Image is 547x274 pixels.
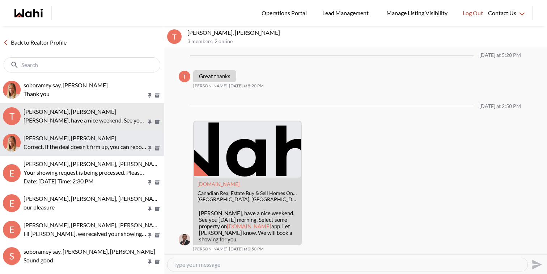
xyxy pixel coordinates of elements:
[24,203,147,212] p: our pleasure
[3,221,21,238] div: E
[3,134,21,151] img: T
[479,103,521,109] div: [DATE] at 2:50 PM
[167,29,182,44] div: T
[24,256,147,265] p: Sound good
[179,234,190,245] img: N
[3,107,21,125] div: T
[14,9,43,17] a: Wahi homepage
[322,8,371,18] span: Lead Management
[153,179,161,186] button: Archive
[153,145,161,151] button: Archive
[147,92,153,99] button: Pin
[479,52,521,58] div: [DATE] at 5:20 PM
[24,160,164,167] span: [PERSON_NAME], [PERSON_NAME], [PERSON_NAME]
[153,206,161,212] button: Archive
[24,142,147,151] p: Correct. If the deal doesn't firm up, you can rebook
[193,83,228,89] span: [PERSON_NAME]
[147,206,153,212] button: Pin
[3,81,21,99] div: soboramey say, Michelle
[153,259,161,265] button: Archive
[198,190,297,196] div: Canadian Real Estate Buy & Sell Homes On Your Own Terms | Wahi
[3,164,21,182] div: E
[3,134,21,151] div: TIGRAN ARUSTAMYAN, Michelle
[179,71,190,82] div: T
[21,61,144,68] input: Search
[24,177,147,186] p: Date: [DATE] Time: 2:30 PM
[262,8,309,18] span: Operations Portal
[147,179,153,186] button: Pin
[24,108,116,115] span: [PERSON_NAME], [PERSON_NAME]
[193,246,228,252] span: [PERSON_NAME]
[3,194,21,212] div: E
[179,234,190,245] div: Naveen Kumar
[24,229,147,238] p: Hi [PERSON_NAME], we received your showing requests - exciting 🎉 . We will be in touch shortly.
[147,259,153,265] button: Pin
[24,82,108,88] span: soboramey say, [PERSON_NAME]
[229,246,264,252] time: 2025-09-27T18:50:36.006Z
[187,29,544,36] p: [PERSON_NAME], [PERSON_NAME]
[198,196,297,203] div: [GEOGRAPHIC_DATA], [GEOGRAPHIC_DATA]'s innovative platform for buying and selling homes. Make you...
[3,247,21,265] div: s
[528,256,544,273] button: Send
[24,221,164,228] span: [PERSON_NAME], [PERSON_NAME], [PERSON_NAME]
[3,81,21,99] img: s
[153,119,161,125] button: Archive
[153,232,161,238] button: Archive
[24,248,155,255] span: soboramey say, [PERSON_NAME], [PERSON_NAME]
[187,38,544,45] p: 3 members , 2 online
[24,90,147,98] p: Thank you
[24,195,164,202] span: [PERSON_NAME], [PERSON_NAME], [PERSON_NAME]
[384,8,450,18] span: Manage Listing Visibility
[147,145,153,151] button: Pin
[194,121,301,178] img: Canadian Real Estate Buy & Sell Homes On Your Own Terms | Wahi
[24,134,116,141] span: [PERSON_NAME], [PERSON_NAME]
[229,83,264,89] time: 2025-09-26T21:20:30.529Z
[24,168,147,177] p: Your showing request is being processed. Please wait for further instruction. [STREET_ADDRESS]
[463,8,483,18] span: Log Out
[147,119,153,125] button: Pin
[199,73,230,79] p: Great thanks
[147,232,153,238] button: Pin
[24,116,147,125] p: [PERSON_NAME], have a nice weekend. See you [DATE] morning. Select some property on [DOMAIN_NAME]...
[153,92,161,99] button: Archive
[199,210,296,242] p: [PERSON_NAME], have a nice weekend. See you [DATE] morning. Select some property on app. Let [PER...
[227,223,271,229] a: [DOMAIN_NAME]
[198,181,239,187] a: Attachment
[173,261,522,268] textarea: Type your message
